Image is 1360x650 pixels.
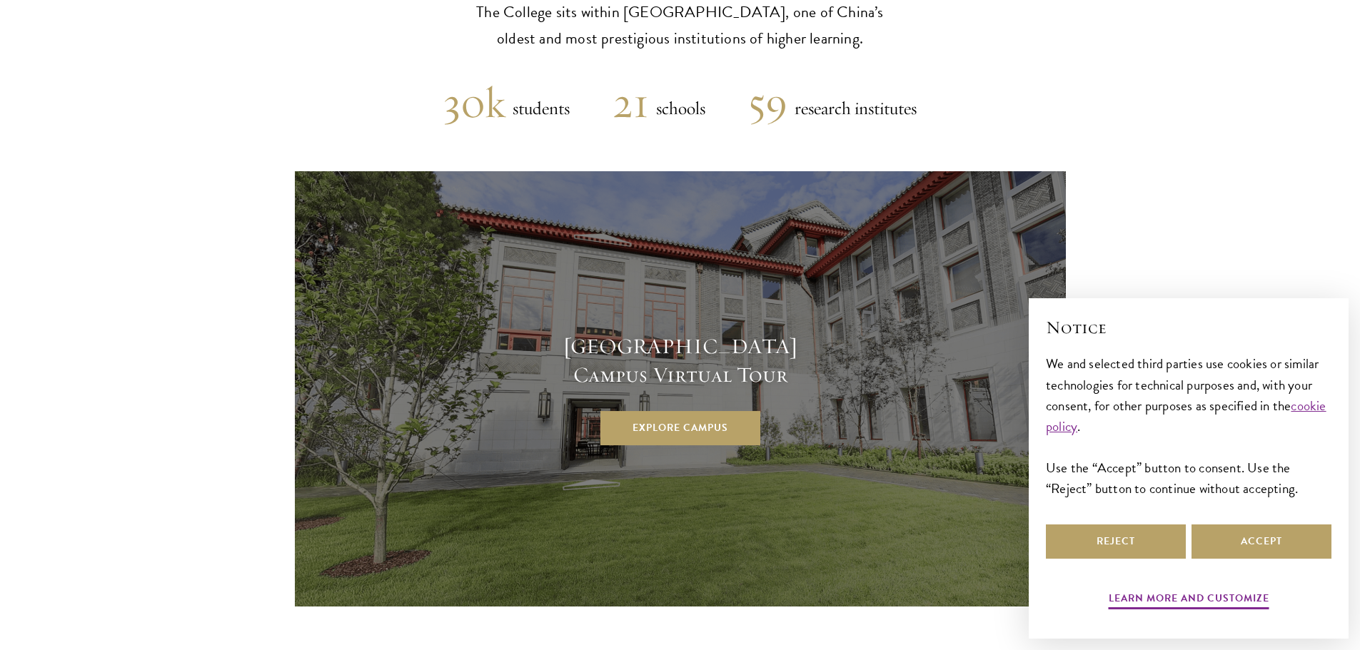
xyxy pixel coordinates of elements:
[1046,395,1326,437] a: cookie policy
[748,77,787,128] h2: 59
[443,77,505,128] h2: 30k
[1046,353,1331,498] div: We and selected third parties use cookies or similar technologies for technical purposes and, wit...
[1109,589,1269,611] button: Learn more and customize
[538,332,823,390] h4: [GEOGRAPHIC_DATA] Campus Virtual Tour
[600,411,760,445] a: Explore Campus
[613,77,649,128] h2: 21
[505,94,570,123] h5: students
[1046,315,1331,340] h2: Notice
[787,94,917,123] h5: research institutes
[1046,524,1186,559] button: Reject
[1192,524,1331,559] button: Accept
[649,94,705,123] h5: schools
